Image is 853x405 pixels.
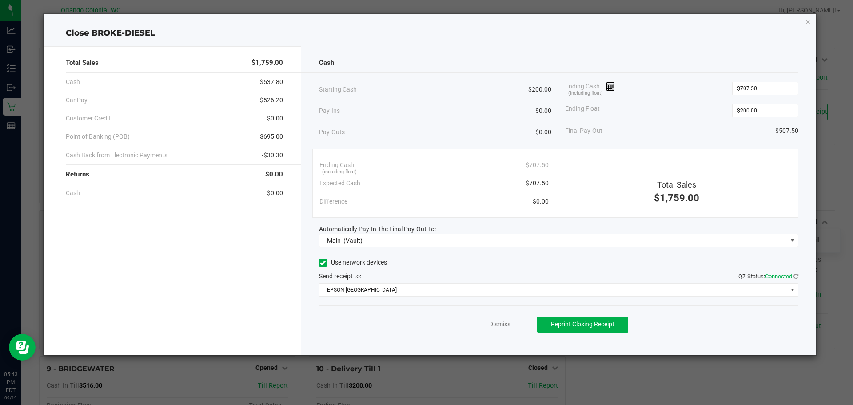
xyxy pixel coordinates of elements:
[319,258,387,267] label: Use network devices
[327,237,341,244] span: Main
[267,188,283,198] span: $0.00
[775,126,798,136] span: $507.50
[319,284,787,296] span: EPSON-[GEOGRAPHIC_DATA]
[654,192,699,204] span: $1,759.00
[565,82,615,95] span: Ending Cash
[319,273,361,280] span: Send receipt to:
[319,160,354,170] span: Ending Cash
[319,179,360,188] span: Expected Cash
[260,77,283,87] span: $537.80
[551,321,614,328] span: Reprint Closing Receipt
[267,114,283,123] span: $0.00
[526,179,549,188] span: $707.50
[319,197,347,206] span: Difference
[322,168,357,176] span: (including float)
[319,85,357,94] span: Starting Cash
[66,114,111,123] span: Customer Credit
[66,151,167,160] span: Cash Back from Electronic Payments
[251,58,283,68] span: $1,759.00
[66,96,88,105] span: CanPay
[657,180,696,189] span: Total Sales
[568,90,603,97] span: (including float)
[319,225,436,233] span: Automatically Pay-In The Final Pay-Out To:
[319,128,345,137] span: Pay-Outs
[565,126,602,136] span: Final Pay-Out
[535,128,551,137] span: $0.00
[738,273,798,280] span: QZ Status:
[537,317,628,333] button: Reprint Closing Receipt
[526,160,549,170] span: $707.50
[528,85,551,94] span: $200.00
[535,106,551,116] span: $0.00
[66,188,80,198] span: Cash
[66,165,283,184] div: Returns
[260,132,283,141] span: $695.00
[66,58,99,68] span: Total Sales
[260,96,283,105] span: $526.20
[44,27,817,39] div: Close BROKE-DIESEL
[565,104,600,117] span: Ending Float
[66,77,80,87] span: Cash
[66,132,130,141] span: Point of Banking (POB)
[265,169,283,180] span: $0.00
[319,106,340,116] span: Pay-Ins
[343,237,363,244] span: (Vault)
[9,334,36,361] iframe: Resource center
[489,320,510,329] a: Dismiss
[262,151,283,160] span: -$30.30
[765,273,792,280] span: Connected
[533,197,549,206] span: $0.00
[319,58,334,68] span: Cash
